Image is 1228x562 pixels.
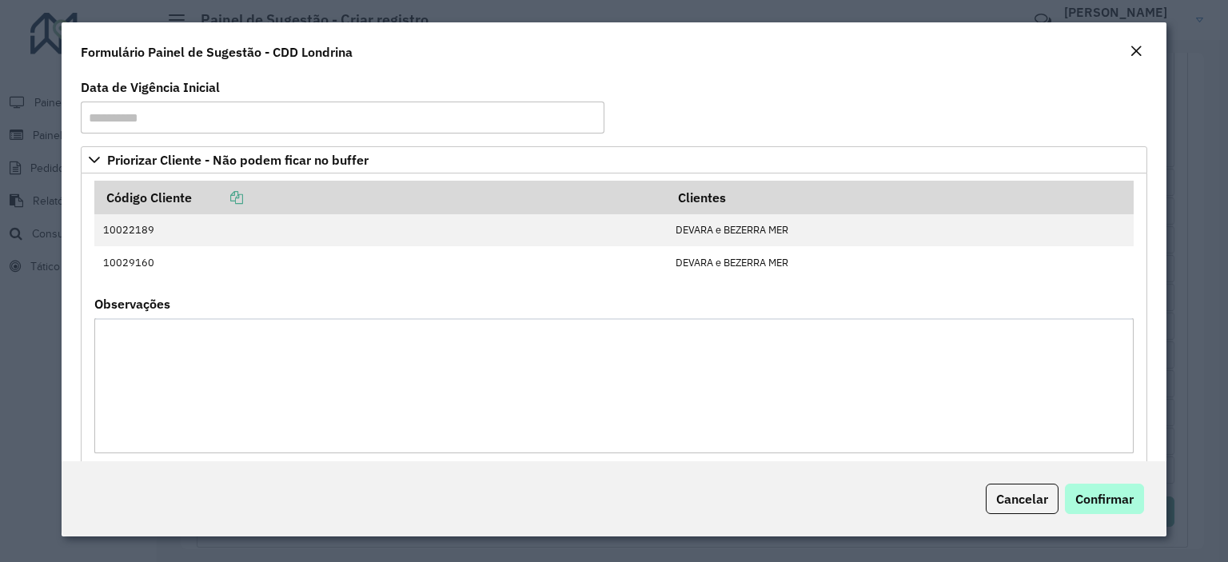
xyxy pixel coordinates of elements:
[81,42,353,62] h4: Formulário Painel de Sugestão - CDD Londrina
[81,146,1147,173] a: Priorizar Cliente - Não podem ficar no buffer
[192,189,243,205] a: Copiar
[1075,491,1134,507] span: Confirmar
[81,78,220,97] label: Data de Vigência Inicial
[94,246,667,278] td: 10029160
[1065,484,1144,514] button: Confirmar
[996,491,1048,507] span: Cancelar
[94,181,667,214] th: Código Cliente
[986,484,1059,514] button: Cancelar
[1130,45,1142,58] em: Fechar
[667,214,1133,246] td: DEVARA e BEZERRA MER
[81,173,1147,474] div: Priorizar Cliente - Não podem ficar no buffer
[107,153,369,166] span: Priorizar Cliente - Não podem ficar no buffer
[667,246,1133,278] td: DEVARA e BEZERRA MER
[1125,42,1147,62] button: Close
[94,214,667,246] td: 10022189
[667,181,1133,214] th: Clientes
[94,294,170,313] label: Observações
